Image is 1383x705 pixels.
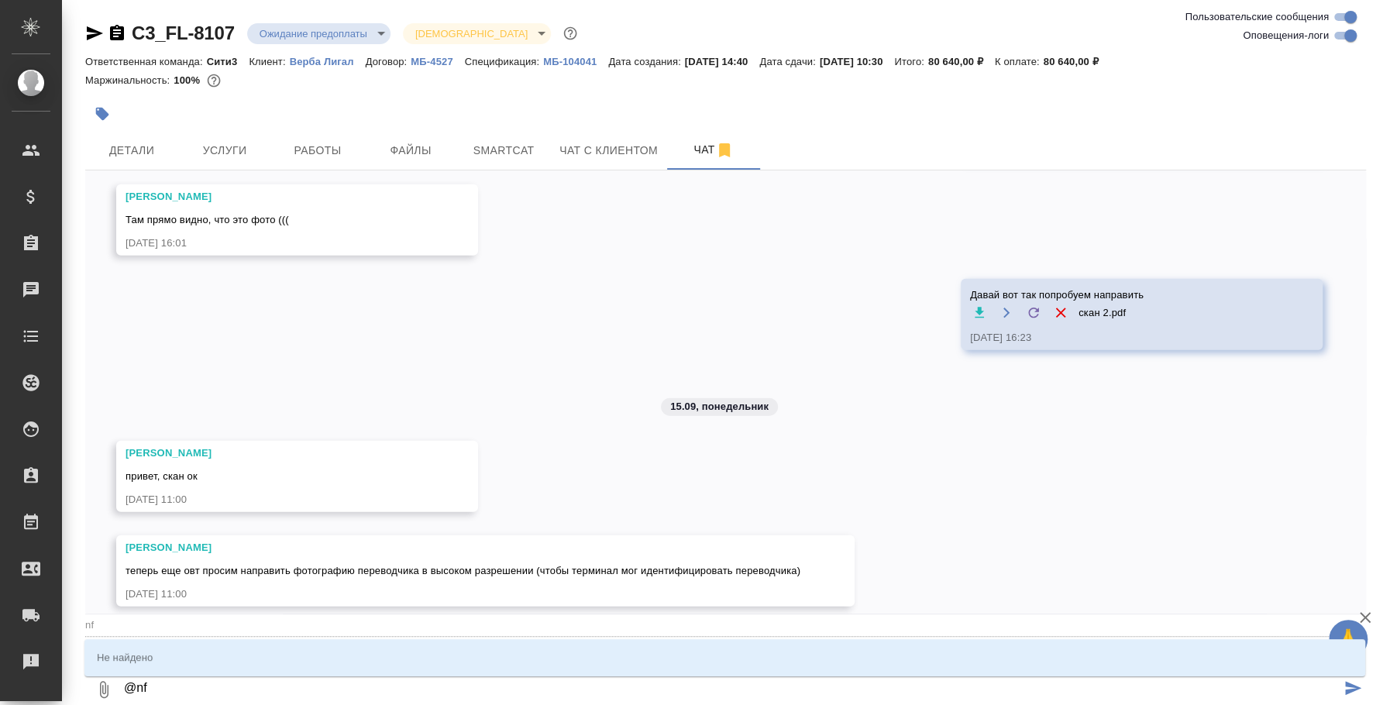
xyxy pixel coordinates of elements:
span: теперь еще овт просим направить фотографию переводчика в высоком разрешении (чтобы терминал мог и... [126,565,800,576]
button: Скопировать ссылку [108,24,126,43]
p: [DATE] 10:30 [820,56,895,67]
p: [DATE] 14:40 [685,56,760,67]
p: МБ-4527 [411,56,464,67]
span: Оповещения-логи [1243,28,1329,43]
p: 100% [174,74,204,86]
span: Пользовательские сообщения [1185,9,1329,25]
div: [DATE] 16:01 [126,236,424,251]
p: Дата сдачи: [759,56,819,67]
span: Smartcat [466,141,541,160]
p: Договор: [366,56,411,67]
span: Там прямо видно, что это фото ((( [126,214,289,225]
p: Клиент: [249,56,289,67]
a: C3_FL-8107 [132,22,235,43]
p: МБ-104041 [543,56,608,67]
span: привет, скан ок [126,470,198,482]
p: Спецификация: [465,56,543,67]
span: Услуги [187,141,262,160]
label: Обновить файл [1024,303,1044,322]
a: Верба Лигал [290,54,366,67]
div: [PERSON_NAME] [126,189,424,205]
p: Верба Лигал [290,56,366,67]
div: [DATE] 11:00 [126,586,800,602]
span: 🙏 [1335,623,1361,655]
p: Ответственная команда: [85,56,207,67]
button: Доп статусы указывают на важность/срочность заказа [560,23,580,43]
p: 80 640,00 ₽ [928,56,995,67]
p: Итого: [894,56,927,67]
p: К оплате: [995,56,1044,67]
span: Давай вот так попробуем направить [970,287,1268,303]
button: 0.00 RUB; [204,70,224,91]
a: МБ-4527 [411,54,464,67]
p: Маржинальность: [85,74,174,86]
button: [DEMOGRAPHIC_DATA] [411,27,532,40]
span: Файлы [373,141,448,160]
a: МБ-104041 [543,54,608,67]
div: Не найдено [84,639,1365,676]
button: Скопировать ссылку для ЯМессенджера [85,24,104,43]
svg: Отписаться [715,141,734,160]
span: Чат с клиентом [559,141,658,160]
span: Работы [280,141,355,160]
p: Сити3 [207,56,249,67]
div: [DATE] 16:23 [970,330,1268,346]
button: 🙏 [1329,620,1368,659]
button: Открыть на драйве [997,303,1017,322]
div: [PERSON_NAME] [126,540,800,555]
p: Дата создания: [608,56,684,67]
button: Удалить файл [1051,303,1071,322]
span: скан 2.pdf [1079,305,1126,321]
span: Чат [676,140,751,160]
div: Ожидание предоплаты [247,23,390,44]
span: Детали [95,141,169,160]
div: [DATE] 11:00 [126,492,424,507]
button: Скачать [970,303,989,322]
div: Ожидание предоплаты [403,23,551,44]
button: Ожидание предоплаты [255,27,372,40]
div: [PERSON_NAME] [126,445,424,461]
button: Добавить тэг [85,97,119,131]
p: 15.09, понедельник [670,399,769,414]
p: 80 640,00 ₽ [1044,56,1110,67]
